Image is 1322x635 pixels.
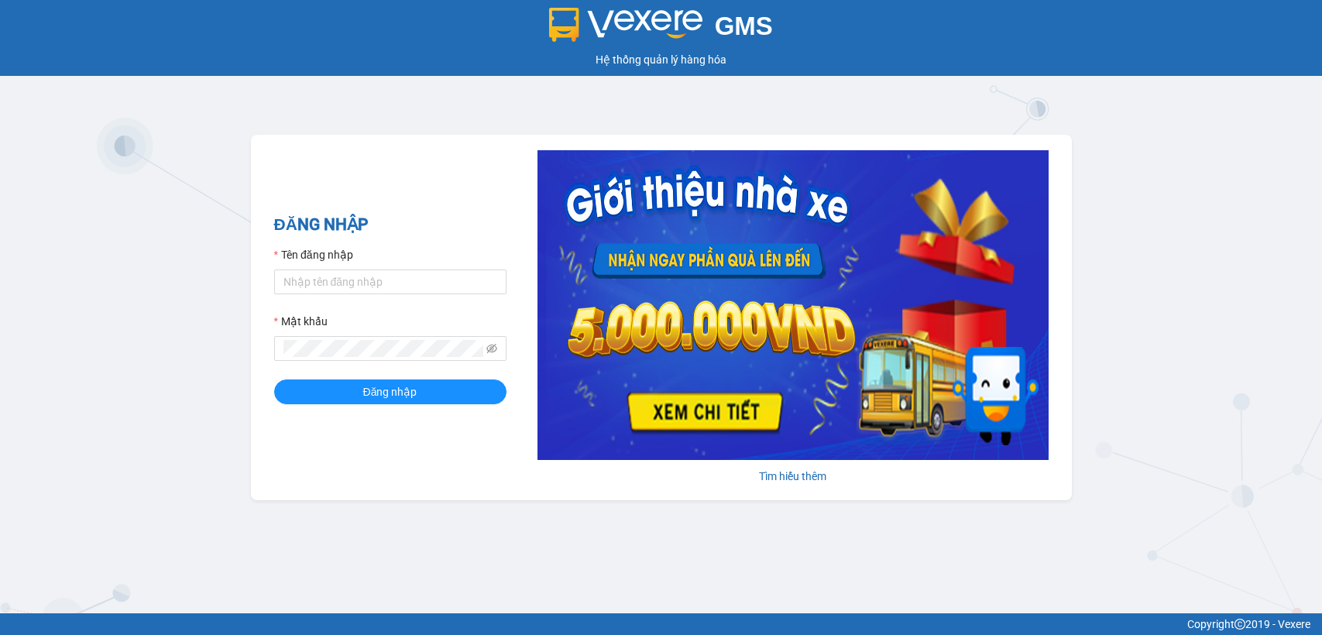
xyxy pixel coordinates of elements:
[4,51,1318,68] div: Hệ thống quản lý hàng hóa
[274,212,506,238] h2: ĐĂNG NHẬP
[537,468,1049,485] div: Tìm hiểu thêm
[1234,619,1245,630] span: copyright
[274,313,328,330] label: Mật khẩu
[549,8,702,42] img: logo 2
[283,340,483,357] input: Mật khẩu
[486,343,497,354] span: eye-invisible
[12,616,1310,633] div: Copyright 2019 - Vexere
[549,23,773,36] a: GMS
[274,246,353,263] label: Tên đăng nhập
[274,379,506,404] button: Đăng nhập
[715,12,773,40] span: GMS
[537,150,1049,460] img: banner-0
[274,269,506,294] input: Tên đăng nhập
[363,383,417,400] span: Đăng nhập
